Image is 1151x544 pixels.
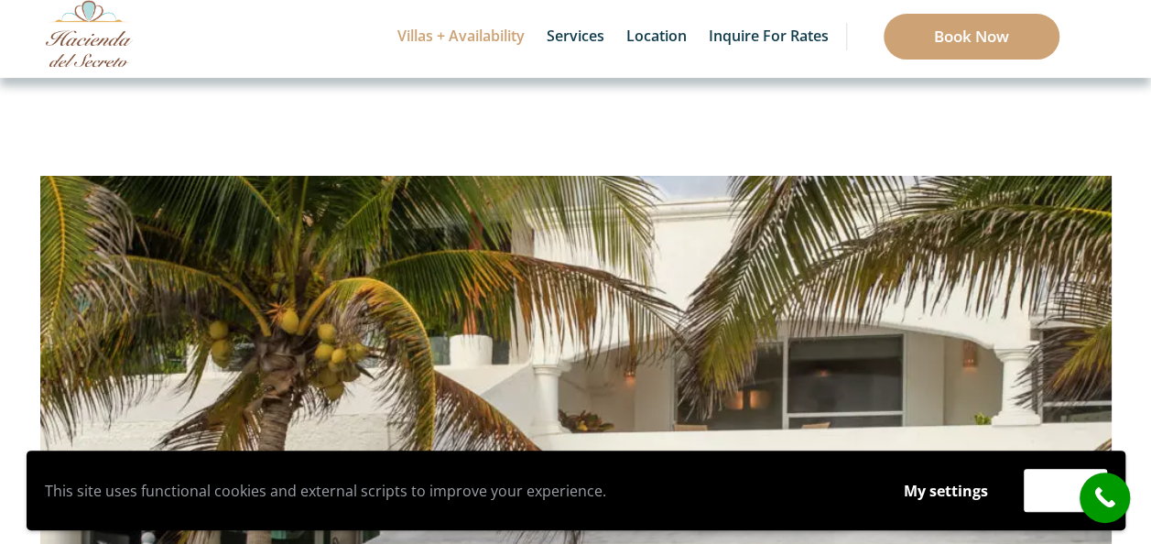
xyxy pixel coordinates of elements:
a: call [1080,473,1130,523]
button: My settings [886,470,1005,512]
button: Accept [1024,469,1107,512]
i: call [1084,477,1125,518]
p: This site uses functional cookies and external scripts to improve your experience. [45,477,868,505]
a: Book Now [884,14,1059,60]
